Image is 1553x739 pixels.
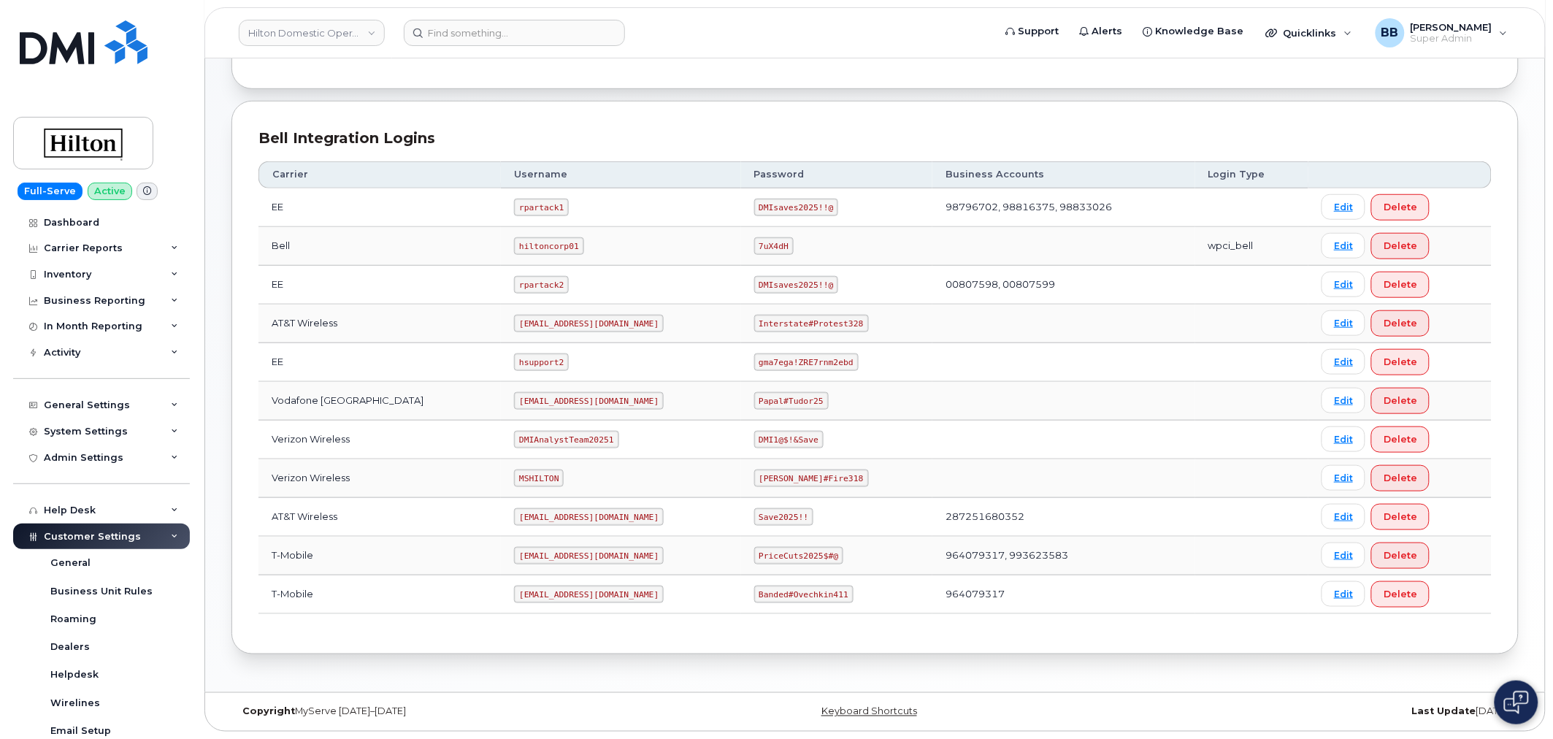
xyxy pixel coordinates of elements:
code: [PERSON_NAME]#Fire318 [754,470,869,487]
button: Delete [1371,388,1430,414]
span: Delete [1384,510,1417,524]
code: PriceCuts2025$#@ [754,547,844,564]
code: Save2025!! [754,508,814,526]
span: Knowledge Base [1156,24,1244,39]
td: Verizon Wireless [258,459,501,498]
code: DMIsaves2025!!@ [754,199,839,216]
span: Delete [1384,316,1417,330]
td: Vodafone [GEOGRAPHIC_DATA] [258,382,501,421]
div: [DATE] [1089,706,1519,718]
td: EE [258,343,501,382]
td: EE [258,266,501,305]
code: [EMAIL_ADDRESS][DOMAIN_NAME] [514,547,664,564]
button: Delete [1371,581,1430,608]
code: DMIsaves2025!!@ [754,276,839,294]
code: Banded#Ovechkin411 [754,586,854,603]
div: Quicklinks [1256,18,1362,47]
span: Support [1019,24,1059,39]
td: Bell [258,227,501,266]
div: Bell Integration Logins [258,128,1492,149]
td: wpci_bell [1195,227,1308,266]
th: Carrier [258,161,501,188]
div: MyServe [DATE]–[DATE] [231,706,661,718]
td: EE [258,188,501,227]
code: hiltoncorp01 [514,237,583,255]
span: Delete [1384,587,1417,601]
button: Delete [1371,272,1430,298]
button: Delete [1371,543,1430,569]
td: AT&T Wireless [258,498,501,537]
code: [EMAIL_ADDRESS][DOMAIN_NAME] [514,586,664,603]
td: 98796702, 98816375, 98833026 [932,188,1195,227]
code: [EMAIL_ADDRESS][DOMAIN_NAME] [514,392,664,410]
td: 00807598, 00807599 [932,266,1195,305]
th: Business Accounts [932,161,1195,188]
span: Alerts [1092,24,1123,39]
a: Knowledge Base [1133,17,1254,46]
a: Alerts [1070,17,1133,46]
a: Edit [1322,465,1365,491]
a: Edit [1322,272,1365,297]
button: Delete [1371,194,1430,221]
td: AT&T Wireless [258,305,501,343]
a: Edit [1322,310,1365,336]
span: Delete [1384,432,1417,446]
strong: Last Update [1412,706,1476,717]
td: 287251680352 [932,498,1195,537]
code: rpartack2 [514,276,569,294]
span: BB [1381,24,1399,42]
code: [EMAIL_ADDRESS][DOMAIN_NAME] [514,315,664,332]
img: Open chat [1504,691,1529,714]
td: Verizon Wireless [258,421,501,459]
th: Username [501,161,740,188]
button: Delete [1371,426,1430,453]
code: Papal#Tudor25 [754,392,829,410]
span: Quicklinks [1284,27,1337,39]
code: MSHILTON [514,470,564,487]
code: gma7ega!ZRE7rnm2ebd [754,353,859,371]
a: Edit [1322,543,1365,568]
th: Login Type [1195,161,1308,188]
a: Edit [1322,388,1365,413]
code: [EMAIL_ADDRESS][DOMAIN_NAME] [514,508,664,526]
span: Delete [1384,394,1417,407]
code: 7uX4dH [754,237,794,255]
button: Delete [1371,233,1430,259]
span: [PERSON_NAME] [1411,21,1492,33]
code: rpartack1 [514,199,569,216]
code: DMI1@$!&Save [754,431,824,448]
td: T-Mobile [258,537,501,575]
td: 964079317, 993623583 [932,537,1195,575]
code: DMIAnalystTeam20251 [514,431,618,448]
button: Delete [1371,465,1430,491]
strong: Copyright [242,706,295,717]
div: Ben Baskerville Jr [1365,18,1518,47]
span: Delete [1384,200,1417,214]
a: Hilton Domestic Operating Company Inc [239,20,385,46]
a: Edit [1322,426,1365,452]
a: Edit [1322,349,1365,375]
span: Delete [1384,277,1417,291]
a: Edit [1322,504,1365,529]
a: Edit [1322,233,1365,259]
span: Delete [1384,355,1417,369]
span: Delete [1384,548,1417,562]
button: Delete [1371,504,1430,530]
code: Interstate#Protest328 [754,315,869,332]
span: Delete [1384,239,1417,253]
a: Edit [1322,194,1365,220]
a: Support [996,17,1070,46]
td: 964079317 [932,575,1195,614]
input: Find something... [404,20,625,46]
button: Delete [1371,310,1430,337]
a: Keyboard Shortcuts [821,706,917,717]
span: Super Admin [1411,33,1492,45]
button: Delete [1371,349,1430,375]
a: Edit [1322,581,1365,607]
code: hsupport2 [514,353,569,371]
td: T-Mobile [258,575,501,614]
span: Delete [1384,471,1417,485]
th: Password [741,161,933,188]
